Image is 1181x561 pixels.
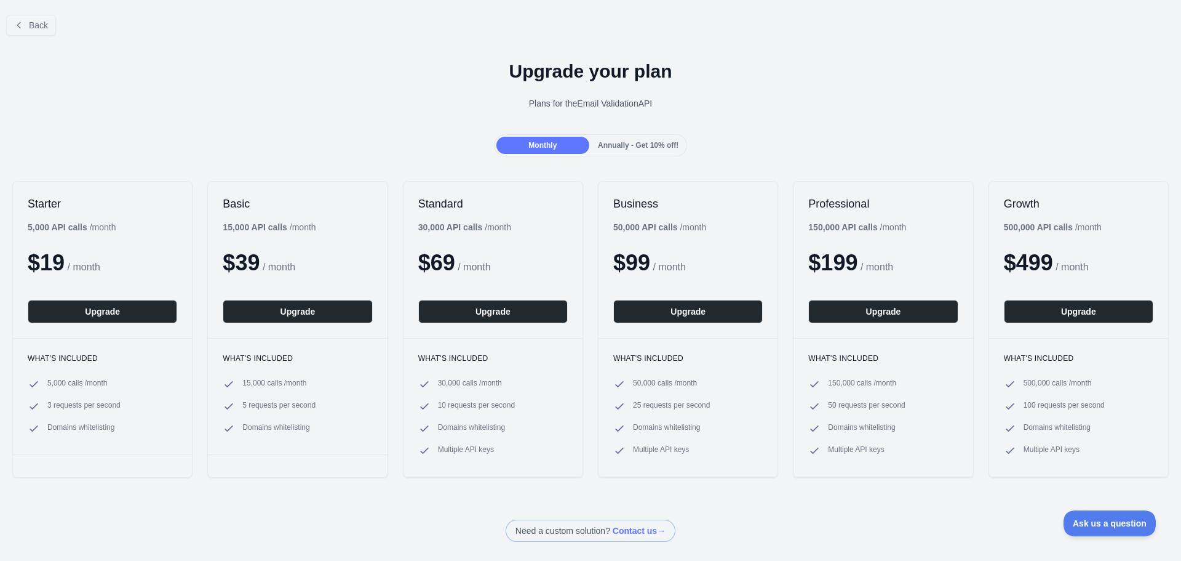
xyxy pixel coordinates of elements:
button: Upgrade [808,300,958,323]
button: Upgrade [418,300,568,323]
iframe: Toggle Customer Support [1064,511,1156,536]
span: / month [458,262,490,272]
span: $ 199 [808,250,857,275]
span: / month [653,262,686,272]
span: $ 99 [613,250,650,275]
button: Upgrade [613,300,763,323]
span: / month [861,262,893,272]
